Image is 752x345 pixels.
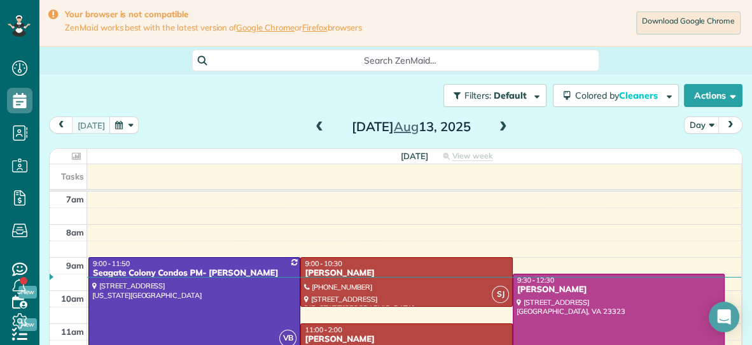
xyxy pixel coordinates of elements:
span: Colored by [575,90,662,101]
button: Filters: Default [443,84,547,107]
div: Open Intercom Messenger [709,302,739,332]
span: 11:00 - 2:00 [305,325,342,334]
button: [DATE] [72,116,111,134]
span: 7am [66,194,84,204]
span: Filters: [464,90,491,101]
h2: [DATE] 13, 2025 [331,120,491,134]
span: ZenMaid works best with the latest version of or browsers [65,22,362,33]
div: [PERSON_NAME] [517,285,721,295]
a: Google Chrome [236,22,295,32]
a: Filters: Default [437,84,547,107]
button: Day [684,116,720,134]
span: 11am [61,327,84,337]
div: [PERSON_NAME] [304,334,508,345]
span: View week [452,151,492,161]
span: Aug [394,118,419,134]
span: [DATE] [401,151,428,161]
a: Download Google Chrome [636,11,741,34]
span: Tasks [61,171,84,181]
button: prev [49,116,73,134]
strong: Your browser is not compatible [65,9,362,20]
span: Default [494,90,527,101]
span: SJ [492,286,509,303]
div: Seagate Colony Condos PM- [PERSON_NAME] [92,268,296,279]
span: 9:00 - 11:50 [93,259,130,268]
button: Actions [684,84,742,107]
a: Firefox [302,22,328,32]
span: 10am [61,293,84,304]
button: Colored byCleaners [553,84,679,107]
span: 9am [66,260,84,271]
span: Cleaners [619,90,660,101]
span: 9:30 - 12:30 [517,276,554,285]
span: 8am [66,227,84,237]
button: next [718,116,742,134]
span: 9:00 - 10:30 [305,259,342,268]
div: [PERSON_NAME] [304,268,508,279]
